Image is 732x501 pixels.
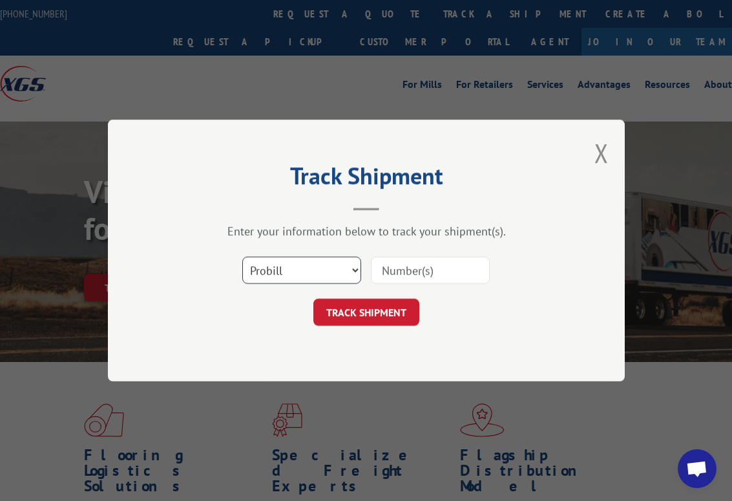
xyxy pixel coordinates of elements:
button: TRACK SHIPMENT [313,299,419,326]
button: Close modal [594,136,609,170]
a: Open chat [678,449,716,488]
input: Number(s) [371,257,490,284]
div: Enter your information below to track your shipment(s). [173,224,560,239]
h2: Track Shipment [173,167,560,191]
